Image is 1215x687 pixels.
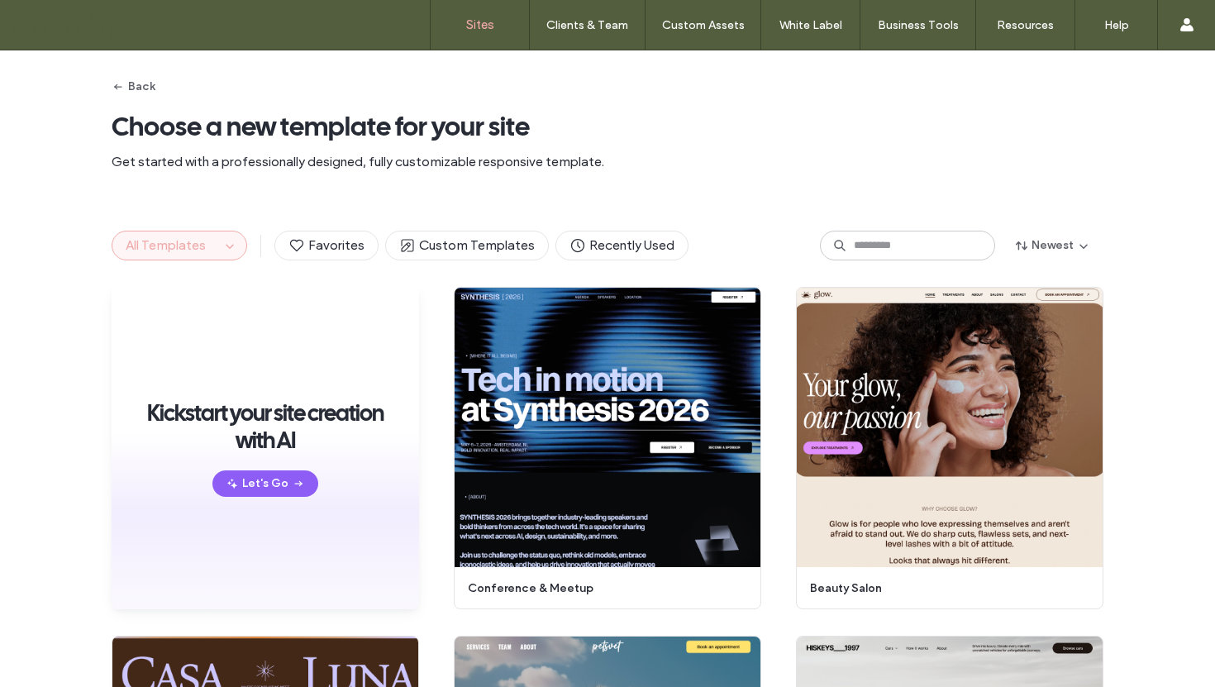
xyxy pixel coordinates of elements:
span: Recently Used [569,236,674,255]
button: All Templates [112,231,220,260]
label: White Label [779,18,842,32]
span: Kickstart your site creation with AI [136,399,394,454]
label: Clients & Team [546,18,628,32]
span: Choose a new template for your site [112,110,1103,143]
span: Get started with a professionally designed, fully customizable responsive template. [112,153,1103,171]
span: beauty salon [810,580,1079,597]
button: Recently Used [555,231,688,260]
span: Favorites [288,236,364,255]
button: Favorites [274,231,379,260]
span: Help [38,12,72,26]
label: Business Tools [878,18,959,32]
label: Resources [997,18,1054,32]
span: All Templates [126,237,206,253]
button: Custom Templates [385,231,549,260]
label: Sites [466,17,494,32]
button: Newest [1002,232,1103,259]
label: Custom Assets [662,18,745,32]
button: Back [112,74,155,100]
button: Let's Go [212,470,318,497]
span: conference & meetup [468,580,737,597]
label: Help [1104,18,1129,32]
span: Custom Templates [399,236,535,255]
